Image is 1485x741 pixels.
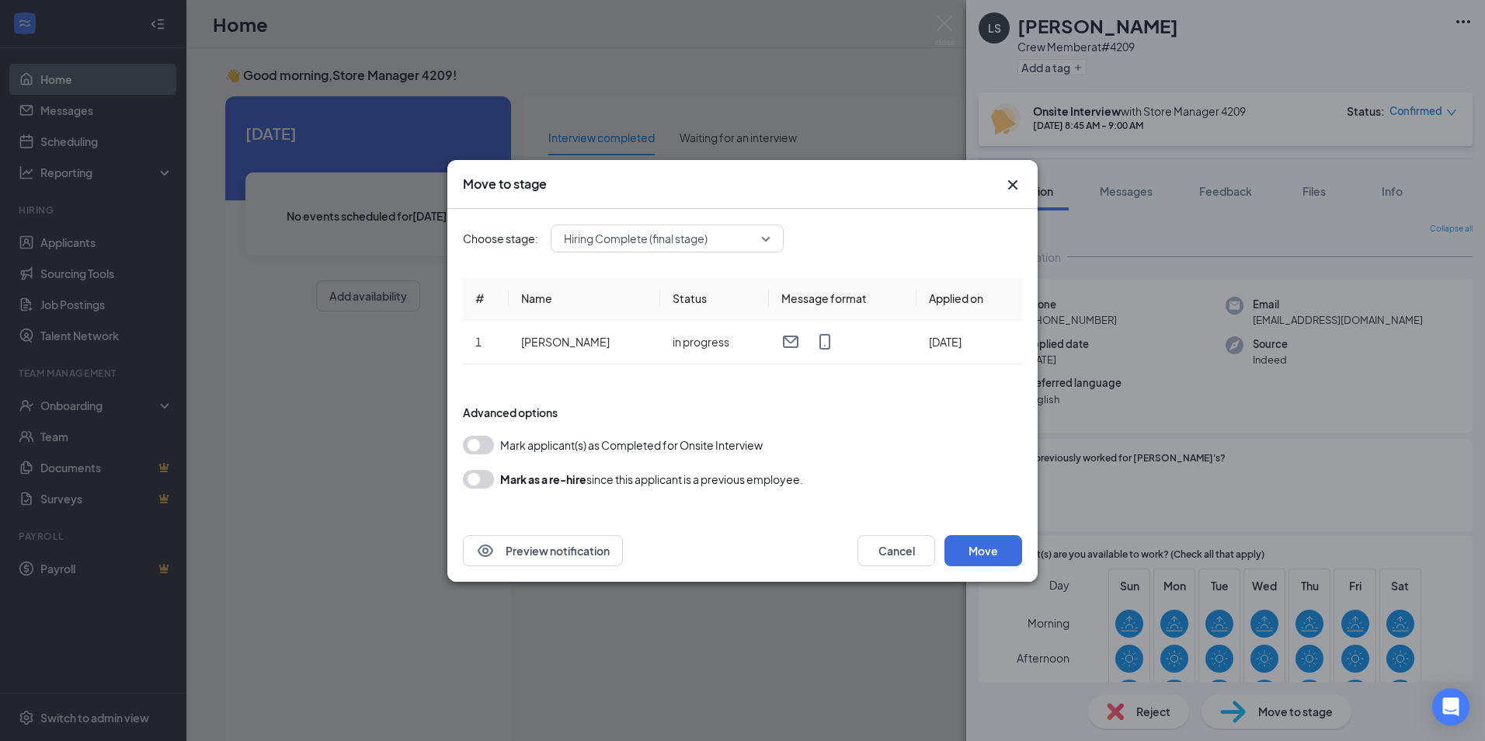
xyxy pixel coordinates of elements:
h3: Move to stage [463,176,547,193]
span: Hiring Complete (final stage) [564,227,708,250]
span: 1 [475,335,482,349]
button: Cancel [857,535,935,566]
svg: Eye [476,541,495,560]
th: Message format [769,277,916,320]
div: Advanced options [463,405,1022,420]
button: Move [944,535,1022,566]
th: Applied on [916,277,1022,320]
svg: MobileSms [816,332,834,351]
div: since this applicant is a previous employee. [500,470,803,489]
th: Name [509,277,660,320]
span: Mark applicant(s) as Completed for Onsite Interview [500,436,763,454]
svg: Email [781,332,800,351]
td: [DATE] [916,320,1022,364]
button: EyePreview notification [463,535,623,566]
th: # [463,277,509,320]
button: Close [1003,176,1022,194]
th: Status [660,277,769,320]
svg: Cross [1003,176,1022,194]
span: Choose stage: [463,230,538,247]
b: Mark as a re-hire [500,472,586,486]
td: in progress [660,320,769,364]
div: Open Intercom Messenger [1432,688,1469,725]
td: [PERSON_NAME] [509,320,660,364]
